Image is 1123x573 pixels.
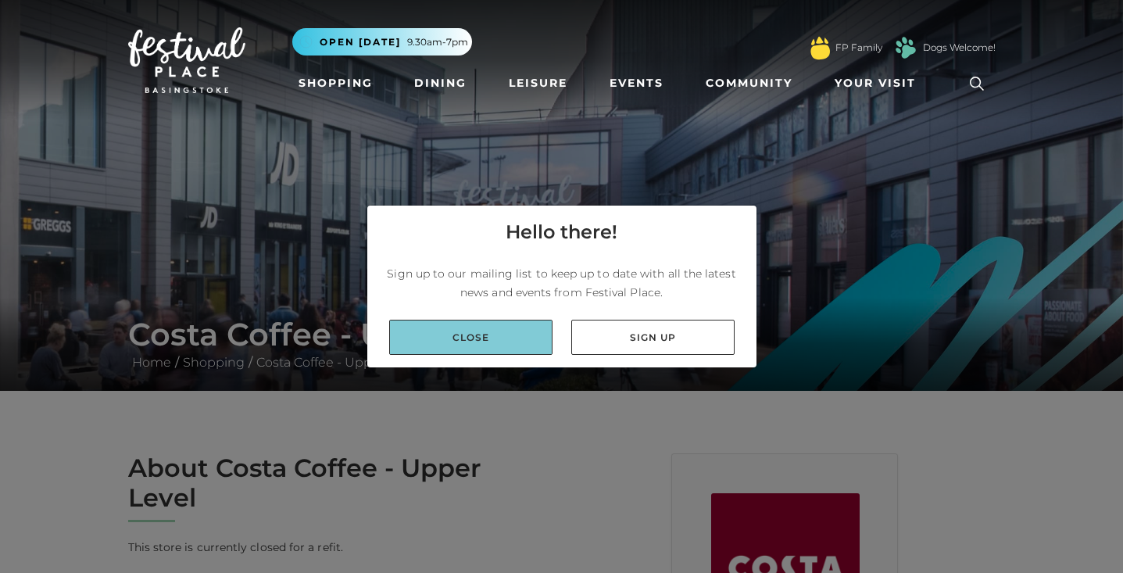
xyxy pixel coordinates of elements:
[571,320,735,355] a: Sign up
[835,41,882,55] a: FP Family
[835,75,916,91] span: Your Visit
[292,28,472,56] button: Open [DATE] 9.30am-7pm
[292,69,379,98] a: Shopping
[603,69,670,98] a: Events
[380,264,744,302] p: Sign up to our mailing list to keep up to date with all the latest news and events from Festival ...
[389,320,553,355] a: Close
[128,27,245,93] img: Festival Place Logo
[506,218,617,246] h4: Hello there!
[407,35,468,49] span: 9.30am-7pm
[320,35,401,49] span: Open [DATE]
[923,41,996,55] a: Dogs Welcome!
[408,69,473,98] a: Dining
[699,69,799,98] a: Community
[502,69,574,98] a: Leisure
[828,69,930,98] a: Your Visit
